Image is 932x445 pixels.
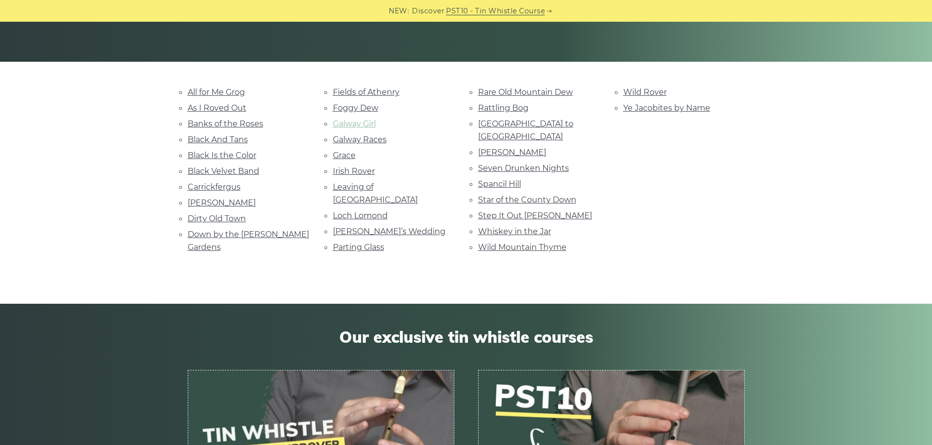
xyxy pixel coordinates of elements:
[412,5,445,17] span: Discover
[188,103,246,113] a: As I Roved Out
[478,179,521,189] a: Spancil Hill
[623,87,667,97] a: Wild Rover
[478,243,567,252] a: Wild Mountain Thyme
[333,227,446,236] a: [PERSON_NAME]’s Wedding
[188,166,259,176] a: Black Velvet Band
[478,148,546,157] a: [PERSON_NAME]
[333,166,375,176] a: Irish Rover
[623,103,710,113] a: Ye Jacobites by Name
[446,5,545,17] a: PST10 - Tin Whistle Course
[188,119,263,128] a: Banks of the Roses
[333,103,378,113] a: Foggy Dew
[478,103,528,113] a: Rattling Bog
[188,151,256,160] a: Black Is the Color
[333,182,418,204] a: Leaving of [GEOGRAPHIC_DATA]
[188,182,241,192] a: Carrickfergus
[333,243,384,252] a: Parting Glass
[478,163,569,173] a: Seven Drunken Nights
[333,135,387,144] a: Galway Races
[389,5,409,17] span: NEW:
[478,119,573,141] a: [GEOGRAPHIC_DATA] to [GEOGRAPHIC_DATA]
[478,227,551,236] a: Whiskey in the Jar
[188,327,745,346] span: Our exclusive tin whistle courses
[188,87,245,97] a: All for Me Grog
[478,211,592,220] a: Step It Out [PERSON_NAME]
[333,87,400,97] a: Fields of Athenry
[478,195,576,204] a: Star of the County Down
[188,198,256,207] a: [PERSON_NAME]
[333,151,356,160] a: Grace
[333,119,376,128] a: Galway Girl
[478,87,573,97] a: Rare Old Mountain Dew
[333,211,388,220] a: Loch Lomond
[188,230,309,252] a: Down by the [PERSON_NAME] Gardens
[188,214,246,223] a: Dirty Old Town
[188,135,248,144] a: Black And Tans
